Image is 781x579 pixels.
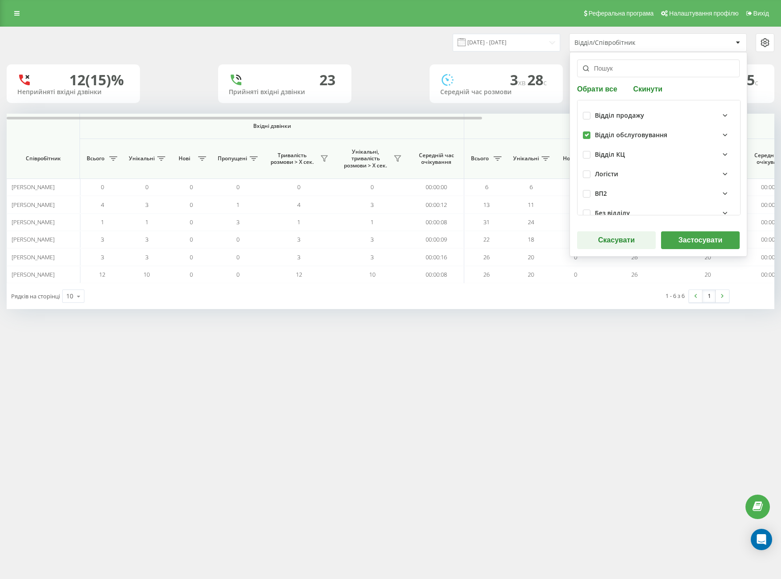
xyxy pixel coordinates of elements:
[577,84,620,93] button: Обрати все
[236,253,239,261] span: 0
[528,253,534,261] span: 20
[12,183,55,191] span: [PERSON_NAME]
[574,270,577,278] span: 0
[595,151,625,159] div: Відділ КЦ
[577,231,656,249] button: Скасувати
[483,270,490,278] span: 26
[595,190,607,198] div: ВП2
[101,253,104,261] span: 3
[190,253,193,261] span: 0
[369,270,375,278] span: 10
[145,235,148,243] span: 3
[145,218,148,226] span: 1
[12,235,55,243] span: [PERSON_NAME]
[17,88,129,96] div: Неприйняті вхідні дзвінки
[415,152,457,166] span: Середній час очікування
[595,112,644,119] div: Відділ продажу
[702,290,716,302] a: 1
[589,10,654,17] span: Реферальна програма
[340,148,391,169] span: Унікальні, тривалість розмови > Х сек.
[190,270,193,278] span: 0
[371,201,374,209] span: 3
[371,235,374,243] span: 3
[229,88,341,96] div: Прийняті вхідні дзвінки
[574,253,577,261] span: 0
[14,155,72,162] span: Співробітник
[705,270,711,278] span: 20
[145,201,148,209] span: 3
[513,155,539,162] span: Унікальні
[296,270,302,278] span: 12
[145,253,148,261] span: 3
[527,70,547,89] span: 28
[190,201,193,209] span: 0
[101,235,104,243] span: 3
[528,201,534,209] span: 11
[409,214,464,231] td: 00:00:08
[236,201,239,209] span: 1
[518,78,527,87] span: хв
[11,292,60,300] span: Рядків на сторінці
[371,183,374,191] span: 0
[190,218,193,226] span: 0
[483,218,490,226] span: 31
[143,270,150,278] span: 10
[630,84,665,93] button: Скинути
[409,266,464,283] td: 00:00:08
[101,218,104,226] span: 1
[236,270,239,278] span: 0
[190,183,193,191] span: 0
[510,70,527,89] span: 3
[755,78,758,87] span: c
[631,253,638,261] span: 26
[483,235,490,243] span: 22
[705,253,711,261] span: 20
[99,270,105,278] span: 12
[528,270,534,278] span: 20
[739,70,758,89] span: 15
[297,201,300,209] span: 4
[236,235,239,243] span: 0
[409,248,464,266] td: 00:00:16
[485,183,488,191] span: 6
[753,10,769,17] span: Вихід
[66,292,73,301] div: 10
[409,231,464,248] td: 00:00:09
[371,253,374,261] span: 3
[409,178,464,196] td: 00:00:00
[101,183,104,191] span: 0
[101,201,104,209] span: 4
[190,235,193,243] span: 0
[595,171,618,178] div: Логісти
[665,291,685,300] div: 1 - 6 з 6
[297,218,300,226] span: 1
[595,131,667,139] div: Відділ обслуговування
[69,71,124,88] div: 12 (15)%
[371,218,374,226] span: 1
[145,183,148,191] span: 0
[267,152,318,166] span: Тривалість розмови > Х сек.
[297,183,300,191] span: 0
[12,218,55,226] span: [PERSON_NAME]
[528,235,534,243] span: 18
[669,10,738,17] span: Налаштування профілю
[469,155,491,162] span: Всього
[297,253,300,261] span: 3
[483,253,490,261] span: 26
[528,218,534,226] span: 24
[751,529,772,550] div: Open Intercom Messenger
[84,155,107,162] span: Всього
[12,253,55,261] span: [PERSON_NAME]
[440,88,552,96] div: Середній час розмови
[483,201,490,209] span: 13
[173,155,195,162] span: Нові
[103,123,441,130] span: Вхідні дзвінки
[530,183,533,191] span: 6
[218,155,247,162] span: Пропущені
[236,218,239,226] span: 3
[319,71,335,88] div: 23
[297,235,300,243] span: 3
[574,39,681,47] div: Відділ/Співробітник
[558,155,580,162] span: Нові
[12,270,55,278] span: [PERSON_NAME]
